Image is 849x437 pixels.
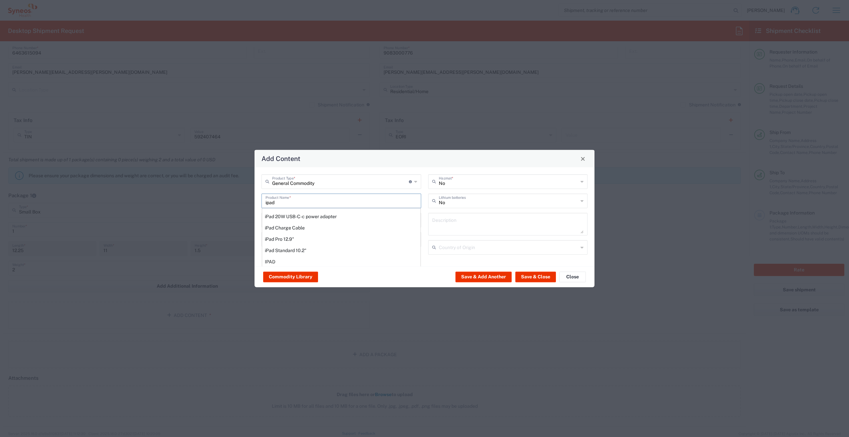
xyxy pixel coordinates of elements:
[515,271,556,282] button: Save & Close
[262,222,421,233] div: iPad Charge Cable
[261,154,300,163] h4: Add Content
[455,271,512,282] button: Save & Add Another
[559,271,586,282] button: Close
[263,271,318,282] button: Commodity Library
[578,154,588,163] button: Close
[262,256,421,267] div: IPAD
[262,245,421,256] div: iPad Standard 10.2"
[262,233,421,245] div: iPad Pro 12.9"
[262,211,421,222] div: iPad 20W USB-C-c power adapter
